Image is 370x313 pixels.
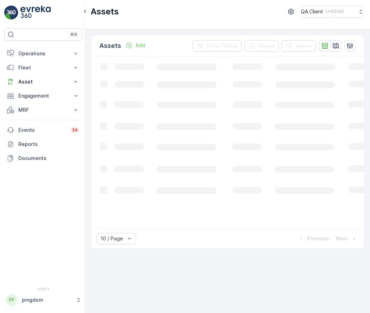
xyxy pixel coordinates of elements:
[4,61,82,75] button: Fleet
[336,235,348,242] p: Next
[4,287,82,291] span: v 1.51.1
[4,137,82,151] a: Reports
[244,40,279,51] button: Export
[91,6,119,17] p: Assets
[4,293,82,307] button: PPpingdom
[296,42,312,49] p: Import
[307,235,329,242] p: Previous
[123,41,148,50] button: Add
[18,50,68,57] p: Operations
[18,155,79,162] p: Documents
[4,123,82,137] a: Events34
[4,6,18,20] img: logo
[6,294,17,306] div: PP
[4,75,82,89] button: Asset
[335,234,358,243] button: Next
[326,9,344,14] p: ( +03:00 )
[258,42,275,49] p: Export
[18,64,68,71] p: Fleet
[301,6,364,18] button: QA Client(+03:00)
[282,40,316,51] button: Import
[297,234,330,243] button: Previous
[4,103,82,117] button: MRF
[70,32,77,37] p: ⌘B
[301,8,323,15] p: QA Client
[20,6,51,20] img: logo_light-DOdMpM7g.png
[4,47,82,61] button: Operations
[18,127,66,134] p: Events
[192,40,241,51] button: Clear Filters
[72,127,78,133] p: 34
[135,42,145,49] p: Add
[18,92,68,99] p: Engagement
[18,78,68,85] p: Asset
[18,141,79,148] p: Reports
[18,106,68,113] p: MRF
[22,296,72,303] p: pingdom
[206,42,237,49] p: Clear Filters
[99,41,121,51] p: Assets
[4,151,82,165] a: Documents
[4,89,82,103] button: Engagement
